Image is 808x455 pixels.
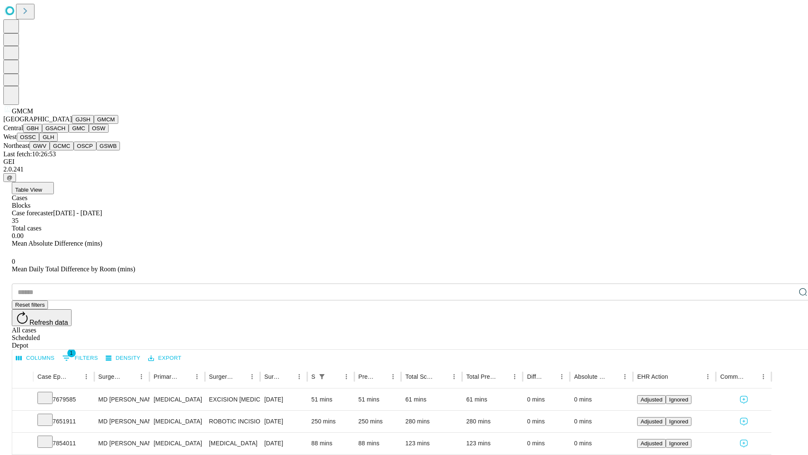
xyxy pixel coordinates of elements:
[544,371,556,383] button: Sort
[387,371,399,383] button: Menu
[359,433,397,454] div: 88 mins
[3,173,16,182] button: @
[3,158,805,166] div: GEI
[666,395,691,404] button: Ignored
[641,418,662,425] span: Adjusted
[37,373,68,380] div: Case Epic Id
[3,150,56,158] span: Last fetch: 10:26:53
[669,371,680,383] button: Sort
[72,115,94,124] button: GJSH
[209,389,256,410] div: EXCISION [MEDICAL_DATA] LESION EXCEPT [MEDICAL_DATA] TRUNK ETC 3.1 TO 4 CM
[16,393,29,407] button: Expand
[29,319,68,326] span: Refresh data
[497,371,509,383] button: Sort
[12,182,54,194] button: Table View
[405,373,436,380] div: Total Scheduled Duration
[637,439,666,448] button: Adjusted
[69,124,88,133] button: GMC
[12,240,102,247] span: Mean Absolute Difference (mins)
[436,371,448,383] button: Sort
[619,371,631,383] button: Menu
[209,411,256,432] div: ROBOTIC INCISIONAL/VENTRAL/UMBILICAL [MEDICAL_DATA] INITIAL > 10 CM REDUCIBLE
[12,309,72,326] button: Refresh data
[154,433,200,454] div: [MEDICAL_DATA]
[154,411,200,432] div: [MEDICAL_DATA]
[15,187,42,193] span: Table View
[641,440,662,447] span: Adjusted
[641,396,662,403] span: Adjusted
[37,411,90,432] div: 7651911
[375,371,387,383] button: Sort
[669,440,688,447] span: Ignored
[466,433,519,454] div: 123 mins
[74,142,96,150] button: OSCP
[67,349,76,357] span: 1
[527,433,566,454] div: 0 mins
[574,373,606,380] div: Absolute Difference
[329,371,340,383] button: Sort
[666,439,691,448] button: Ignored
[637,395,666,404] button: Adjusted
[39,133,57,142] button: GLH
[179,371,191,383] button: Sort
[509,371,521,383] button: Menu
[607,371,619,383] button: Sort
[720,373,744,380] div: Comments
[282,371,293,383] button: Sort
[669,418,688,425] span: Ignored
[37,389,90,410] div: 7679585
[246,371,258,383] button: Menu
[12,209,53,217] span: Case forecaster
[53,209,102,217] span: [DATE] - [DATE]
[311,373,315,380] div: Scheduled In Room Duration
[556,371,568,383] button: Menu
[14,352,57,365] button: Select columns
[316,371,328,383] button: Show filters
[666,417,691,426] button: Ignored
[3,124,23,131] span: Central
[3,133,17,140] span: West
[12,300,48,309] button: Reset filters
[209,433,256,454] div: [MEDICAL_DATA]
[98,433,145,454] div: MD [PERSON_NAME] [PERSON_NAME] Md
[124,371,136,383] button: Sort
[154,389,200,410] div: [MEDICAL_DATA]
[98,373,123,380] div: Surgeon Name
[264,433,303,454] div: [DATE]
[136,371,147,383] button: Menu
[98,411,145,432] div: MD [PERSON_NAME] [PERSON_NAME] Md
[146,352,183,365] button: Export
[574,433,629,454] div: 0 mins
[16,415,29,429] button: Expand
[50,142,74,150] button: GCMC
[293,371,305,383] button: Menu
[466,389,519,410] div: 61 mins
[316,371,328,383] div: 1 active filter
[23,124,42,133] button: GBH
[311,411,350,432] div: 250 mins
[104,352,143,365] button: Density
[191,371,203,383] button: Menu
[448,371,460,383] button: Menu
[637,417,666,426] button: Adjusted
[12,265,135,273] span: Mean Daily Total Difference by Room (mins)
[96,142,120,150] button: GSWB
[405,411,458,432] div: 280 mins
[527,373,543,380] div: Difference
[3,115,72,123] span: [GEOGRAPHIC_DATA]
[702,371,714,383] button: Menu
[29,142,50,150] button: GWV
[359,373,375,380] div: Predicted In Room Duration
[405,433,458,454] div: 123 mins
[60,351,100,365] button: Show filters
[98,389,145,410] div: MD [PERSON_NAME] [PERSON_NAME] Md
[37,433,90,454] div: 7854011
[17,133,40,142] button: OSSC
[12,225,41,232] span: Total cases
[264,373,281,380] div: Surgery Date
[574,411,629,432] div: 0 mins
[527,411,566,432] div: 0 mins
[340,371,352,383] button: Menu
[637,373,668,380] div: EHR Action
[311,433,350,454] div: 88 mins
